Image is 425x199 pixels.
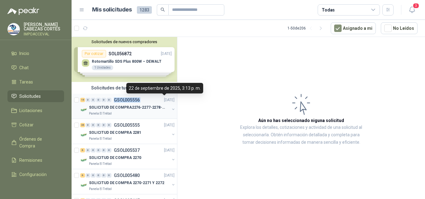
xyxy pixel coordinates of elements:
[86,173,90,178] div: 0
[287,23,326,33] div: 1 - 50 de 206
[19,171,47,178] span: Configuración
[80,173,85,178] div: 6
[91,148,96,152] div: 0
[114,173,140,178] p: GSOL005480
[107,173,111,178] div: 0
[107,148,111,152] div: 0
[164,173,175,179] p: [DATE]
[91,173,96,178] div: 0
[19,79,33,85] span: Tareas
[96,148,101,152] div: 0
[19,64,29,71] span: Chat
[164,147,175,153] p: [DATE]
[164,97,175,103] p: [DATE]
[7,76,64,88] a: Tareas
[19,121,34,128] span: Cotizar
[86,123,90,127] div: 0
[19,136,58,149] span: Órdenes de Compra
[96,173,101,178] div: 0
[7,154,64,166] a: Remisiones
[322,7,335,13] div: Todas
[80,96,176,116] a: 15 0 0 0 0 0 GSOL005556[DATE] Company LogoSOLICITUD DE COMPRA2276-2277-2278-2284-2285-Panela El T...
[258,117,344,124] h3: Aún no has seleccionado niguna solicitud
[80,172,176,192] a: 6 0 0 0 0 0 GSOL005480[DATE] Company LogoSOLICITUD DE COMPRA 2270-2271 Y 2272Panela El Trébol
[114,123,140,127] p: GSOL005555
[7,62,64,74] a: Chat
[96,98,101,102] div: 0
[89,111,112,116] p: Panela El Trébol
[19,157,42,164] span: Remisiones
[137,6,152,14] span: 1283
[7,105,64,116] a: Licitaciones
[89,180,164,186] p: SOLICITUD DE COMPRA 2270-2271 Y 2272
[91,98,96,102] div: 0
[107,98,111,102] div: 0
[7,47,64,59] a: Inicio
[126,83,203,93] div: 22 de septiembre de 2025, 3:13 p. m.
[89,161,112,166] p: Panela El Trébol
[7,7,39,15] img: Logo peakr
[80,147,176,166] a: 6 0 0 0 0 0 GSOL005537[DATE] Company LogoSOLICITUD DE COMPRA 2270Panela El Trébol
[381,22,418,34] button: No Leídos
[164,122,175,128] p: [DATE]
[240,124,363,146] p: Explora los detalles, cotizaciones y actividad de una solicitud al seleccionarla. Obtén informaci...
[80,148,85,152] div: 6
[91,123,96,127] div: 0
[80,131,88,139] img: Company Logo
[96,123,101,127] div: 0
[7,133,64,152] a: Órdenes de Compra
[86,148,90,152] div: 0
[19,50,29,57] span: Inicio
[7,169,64,180] a: Configuración
[114,98,140,102] p: GSOL005556
[24,22,64,31] p: [PERSON_NAME] CABEZAS CORTES
[24,32,64,36] p: IMPOACCEVAL
[80,182,88,189] img: Company Logo
[80,98,85,102] div: 15
[74,39,175,44] button: Solicitudes de nuevos compradores
[7,183,64,195] a: Manuales y ayuda
[89,187,112,192] p: Panela El Trébol
[7,119,64,131] a: Cotizar
[101,98,106,102] div: 0
[89,105,166,111] p: SOLICITUD DE COMPRA2276-2277-2278-2284-2285-
[72,37,177,82] div: Solicitudes de nuevos compradoresPor cotizarSOL056872[DATE] Rotomartillo SDS Plus 800W – DEWALT1 ...
[72,82,177,94] div: Solicitudes de tus compradores
[8,23,20,35] img: Company Logo
[92,5,132,14] h1: Mis solicitudes
[19,107,42,114] span: Licitaciones
[89,155,141,161] p: SOLICITUD DE COMPRA 2270
[89,136,112,141] p: Panela El Trébol
[86,98,90,102] div: 0
[101,148,106,152] div: 0
[7,90,64,102] a: Solicitudes
[101,173,106,178] div: 0
[89,130,141,136] p: SOLICITUD DE COMPRA 2281
[114,148,140,152] p: GSOL005537
[413,3,419,9] span: 3
[80,106,88,114] img: Company Logo
[101,123,106,127] div: 0
[80,156,88,164] img: Company Logo
[19,93,41,100] span: Solicitudes
[161,7,165,12] span: search
[406,4,418,16] button: 3
[80,123,85,127] div: 36
[80,121,176,141] a: 36 0 0 0 0 0 GSOL005555[DATE] Company LogoSOLICITUD DE COMPRA 2281Panela El Trébol
[107,123,111,127] div: 0
[331,22,376,34] button: Asignado a mi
